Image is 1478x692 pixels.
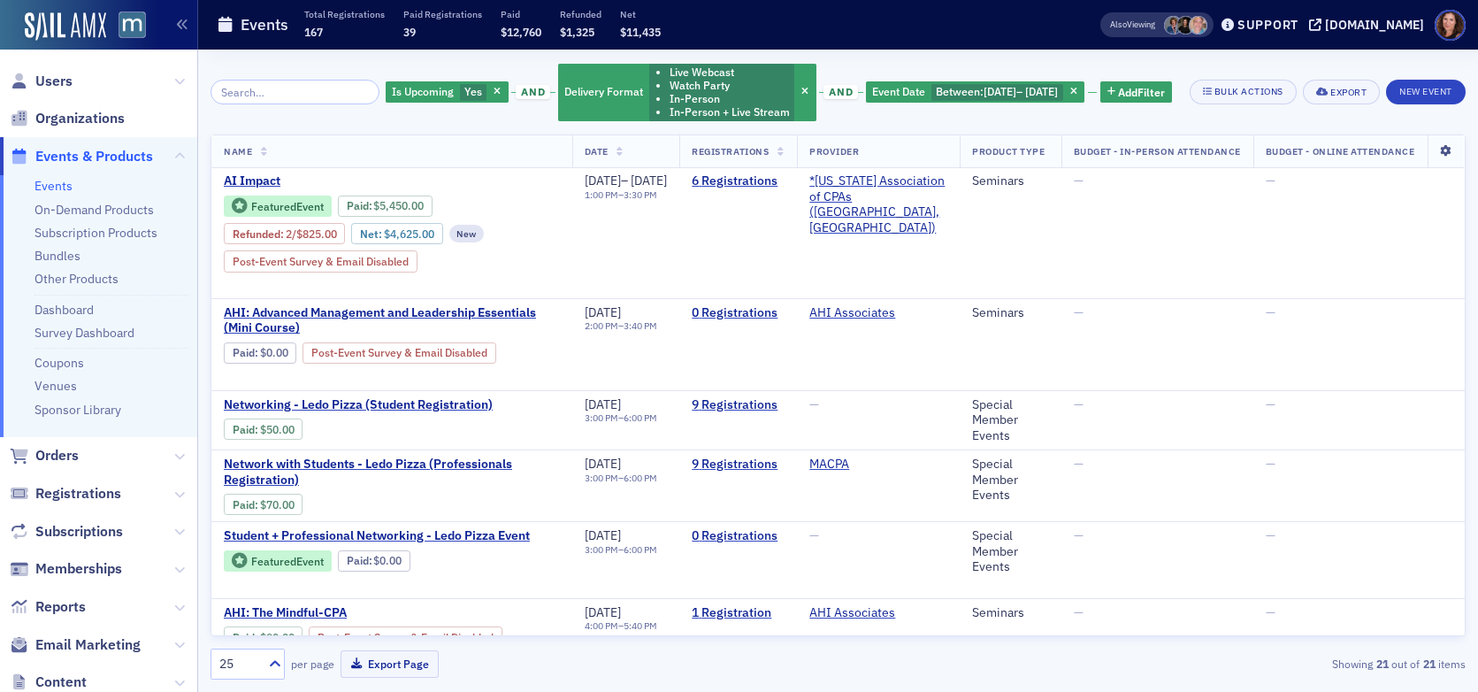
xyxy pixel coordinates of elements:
span: Email Marketing [35,635,141,655]
span: AHI: Advanced Management and Leadership Essentials (Mini Course) [224,305,560,336]
div: Seminars [972,605,1048,621]
span: Net : [360,227,384,241]
a: 9 Registrations [692,457,785,473]
a: View Homepage [106,12,146,42]
span: $5,450.00 [373,199,424,212]
div: 25 [219,655,258,673]
button: and [819,85,863,99]
time: 3:30 PM [624,188,657,201]
a: Paid [347,554,369,567]
div: Special Member Events [972,457,1048,504]
a: Memberships [10,559,122,579]
div: Yes [386,81,509,104]
div: Paid: 0 - $0 [338,550,410,572]
div: – [585,320,657,332]
time: 6:00 PM [624,543,657,556]
button: Export [1303,80,1380,104]
span: $825.00 [296,227,337,241]
div: Paid: 1 - $9000 [224,627,302,648]
div: Special Member Events [972,397,1048,444]
span: [DATE] [631,173,667,188]
span: Organizations [35,109,125,128]
a: Events [34,178,73,194]
div: Refunded: 7 - $545000 [224,223,345,244]
div: Paid: 14 - $5000 [224,419,302,440]
span: : [347,199,374,212]
span: : [347,554,374,567]
div: – [585,473,657,484]
strong: 21 [1420,656,1438,672]
span: Registrations [692,145,769,158]
span: — [809,527,819,543]
span: Networking - Ledo Pizza (Student Registration) [224,397,521,413]
div: Showing out of items [1060,656,1466,672]
a: SailAMX [25,12,106,41]
div: Bulk Actions [1214,87,1283,96]
span: Users [35,72,73,91]
span: Yes [464,84,482,98]
a: Refunded [233,227,280,241]
div: Also [1110,19,1127,30]
span: $0.00 [260,346,288,359]
span: $12,760 [501,25,541,39]
span: — [809,396,819,412]
p: Paid Registrations [403,8,482,20]
span: [DATE] [984,84,1016,98]
button: and [511,85,555,99]
a: Email Marketing [10,635,141,655]
a: *[US_STATE] Association of CPAs ([GEOGRAPHIC_DATA], [GEOGRAPHIC_DATA]) [809,173,947,235]
a: Sponsor Library [34,402,121,418]
a: Organizations [10,109,125,128]
div: New [449,225,485,242]
strong: 21 [1373,656,1391,672]
div: Paid: 8 - $7000 [224,494,302,515]
p: Net [620,8,661,20]
a: Student + Professional Networking - Ledo Pizza Event [224,528,560,544]
a: Bundles [34,248,80,264]
span: MACPA [809,457,921,473]
a: New Event [1386,82,1466,98]
span: : [233,227,286,241]
time: 4:00 PM [585,619,618,632]
div: Featured Event [251,202,324,211]
span: Subscriptions [35,522,123,542]
span: Name [224,145,252,158]
div: Export [1330,88,1367,97]
time: 3:00 PM [585,411,618,424]
span: AHI Associates [809,605,921,621]
span: Add Filter [1118,84,1165,100]
span: — [1266,456,1275,472]
div: – [585,412,657,424]
a: AI Impact [224,173,560,189]
a: Subscription Products [34,225,157,241]
span: $0.00 [373,554,402,567]
span: AI Impact [224,173,521,189]
span: Product Type [972,145,1045,158]
a: Coupons [34,355,84,371]
li: In-Person [670,92,790,105]
div: – [585,189,668,201]
span: 39 [403,25,416,39]
span: Orders [35,446,79,465]
span: Registrations [35,484,121,504]
a: Registrations [10,484,121,504]
span: — [1074,456,1084,472]
span: Provider [809,145,859,158]
button: [DOMAIN_NAME] [1309,19,1430,31]
span: — [1074,604,1084,620]
div: Seminars [972,305,1048,321]
div: Paid: 7 - $545000 [338,196,433,217]
span: Event Date [872,84,925,98]
span: — [1266,396,1275,412]
a: Events & Products [10,147,153,166]
a: Other Products [34,271,119,287]
li: In-Person + Live Stream [670,105,790,119]
button: AddFilter [1100,81,1173,104]
div: Featured Event [224,196,332,218]
a: Dashboard [34,302,94,318]
span: Content [35,673,87,692]
span: Reports [35,597,86,617]
div: – [585,544,657,556]
div: Featured Event [224,550,332,573]
button: New Event [1386,80,1466,104]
